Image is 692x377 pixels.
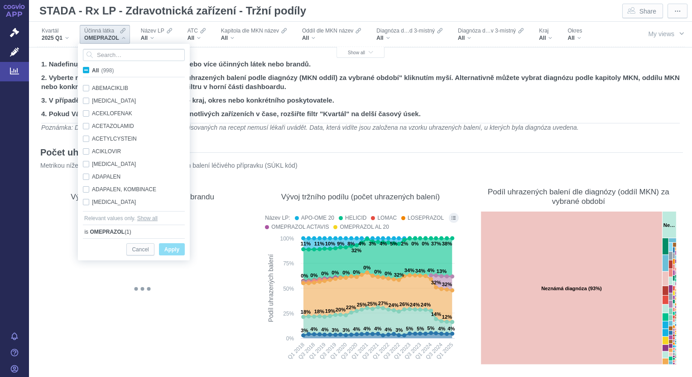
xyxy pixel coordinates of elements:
[377,213,397,222] div: LOMAC
[136,25,177,44] div: Název LPAll
[298,25,365,44] div: Oddíl dle MKN názevAll
[311,326,318,332] text: 4%
[333,222,389,231] button: OMEPRAZOL AL 20
[41,60,680,69] h2: 1. Nadefinujte si kompetitory výběrem jedné nebo více účinných látek nebo brandů.
[332,270,339,275] text: 0%
[340,222,389,231] div: OMEPRAZOL AL 20
[187,34,194,42] span: All
[260,213,447,231] div: Legend: Název LP
[90,227,125,236] span: OMEPRAZOL
[141,27,164,34] span: Název LP
[376,34,383,42] span: All
[265,222,329,231] button: OMEPRAZOL ACTAVIS
[390,241,398,246] text: 5%
[376,27,435,34] span: Diagnóza d…d 3-místný
[84,27,114,34] span: Účinná látka
[322,327,329,332] text: 4%
[351,248,361,253] text: 32%
[187,27,198,34] span: ATC
[343,327,350,333] text: 3%
[348,50,373,55] span: Show all
[438,326,446,331] text: 4%
[84,34,119,42] span: OMEPRAZOL
[428,268,435,273] text: 4%
[415,268,425,273] text: 34%
[311,273,318,278] text: 0%
[42,34,62,42] span: 2025 Q1
[534,25,557,44] div: KrajAll
[325,308,335,314] text: 19%
[301,309,311,315] text: 18%
[364,265,371,270] text: 0%
[283,260,294,267] text: 75%
[668,4,687,18] button: More actions
[539,34,546,42] span: All
[314,241,324,246] text: 11%
[183,25,210,44] div: ATCAll
[630,172,646,188] div: Description
[314,309,324,314] text: 18%
[336,307,346,312] text: 20%
[458,27,516,34] span: Diagnóza d…v 3-místný
[283,311,294,317] text: 25%
[410,302,420,307] text: 24%
[385,327,392,332] text: 4%
[221,27,279,34] span: Kapitola dle MKN název
[286,335,294,342] text: 0%
[265,213,290,222] div: Název LP:
[417,326,424,331] text: 5%
[41,96,680,105] h2: 3. V případě potřeby vyberte konkrétní lokaci - kraj, okres nebo konkrétního poskytovatele.
[295,213,334,222] button: APO-OME 20
[359,241,366,246] text: 4%
[302,27,353,34] span: Oddíl dle MKN název
[422,241,429,246] text: 0%
[663,222,675,228] text: Ne…
[36,2,311,20] h1: STADA - Rx LP - Zdravotnická zařízení - Tržní podíly
[280,236,294,242] text: 100%
[567,27,582,34] span: Okres
[448,326,455,331] text: 4%
[648,30,674,38] span: My views
[563,25,586,44] div: OkresAll
[404,268,414,273] text: 34%
[458,34,465,42] span: All
[84,214,137,223] div: Relevant values only.
[339,213,366,222] button: HELICID
[40,161,649,170] p: Metrikou níže zobrazených grafů je počet uhrazených balení léčivého přípravku (SÚKL kód)
[301,273,308,278] text: 0%
[378,301,388,306] text: 27%
[399,302,409,307] text: 26%
[431,280,441,285] text: 32%
[364,326,371,331] text: 4%
[159,243,185,255] button: Apply
[389,302,399,308] text: 24%
[401,241,408,246] text: 2%
[71,192,214,202] div: Vývoj počtu uhrazených balení dle brandu
[283,286,294,292] text: 50%
[137,214,158,223] button: Show all
[406,326,413,331] text: 5%
[622,4,663,18] button: Share dashboard
[281,192,440,202] div: Vývoj tržního podílu (počet uhrazených balení)
[126,243,154,255] button: Cancel
[401,213,444,222] button: LOSEPRAZOL
[132,244,149,255] span: Cancel
[353,326,360,332] text: 4%
[42,27,58,34] span: Kvartál
[367,301,377,306] text: 25%
[385,271,392,276] text: 0%
[431,241,441,246] text: 37%
[639,7,656,16] span: Share
[268,254,275,322] text: Podíl uhrazených balení
[428,325,435,331] text: 5%
[336,47,384,58] button: Show all
[214,172,231,188] div: Show as table
[650,172,667,188] div: Show as table
[271,222,329,231] div: OMEPRAZOL ACTAVIS
[41,73,680,91] h2: 2. Vyberte relevantní diagnózu z grafu "Podíl uhrazených balení podle diagnózy (MKN oddíl) za vyb...
[674,7,681,16] span: ⋯
[332,327,339,333] text: 3%
[141,34,148,42] span: All
[453,172,470,188] div: More actions
[322,271,329,276] text: 0%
